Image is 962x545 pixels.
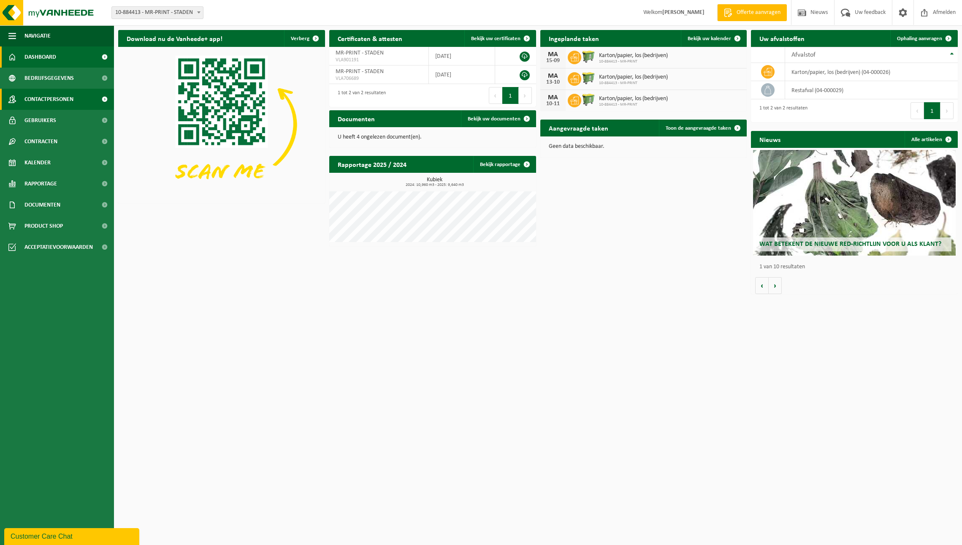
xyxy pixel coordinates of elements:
[111,6,203,19] span: 10-884413 - MR-PRINT - STADEN
[502,87,519,104] button: 1
[336,57,422,63] span: VLA901191
[429,47,495,65] td: [DATE]
[791,52,816,58] span: Afvalstof
[785,81,958,99] td: restafval (04-000029)
[336,68,384,75] span: MR-PRINT - STADEN
[545,94,561,101] div: MA
[489,87,502,104] button: Previous
[755,277,769,294] button: Vorige
[755,101,808,120] div: 1 tot 2 van 2 resultaten
[24,68,74,89] span: Bedrijfsgegevens
[659,120,746,136] a: Toon de aangevraagde taken
[599,102,668,107] span: 10-884413 - MR-PRINT
[581,49,596,64] img: WB-0660-HPE-GN-50
[333,183,536,187] span: 2024: 10,960 m3 - 2025: 9,640 m3
[717,4,787,21] a: Offerte aanvragen
[545,79,561,85] div: 13-10
[24,46,56,68] span: Dashboard
[897,36,942,41] span: Ophaling aanvragen
[24,237,93,258] span: Acceptatievoorwaarden
[581,93,596,107] img: WB-0660-HPE-GN-50
[940,102,954,119] button: Next
[662,9,705,16] strong: [PERSON_NAME]
[540,30,607,46] h2: Ingeplande taken
[336,75,422,82] span: VLA706689
[890,30,957,47] a: Ophaling aanvragen
[599,95,668,102] span: Karton/papier, los (bedrijven)
[769,277,782,294] button: Volgende
[24,194,60,215] span: Documenten
[329,156,415,172] h2: Rapportage 2025 / 2024
[540,120,617,136] h2: Aangevraagde taken
[4,526,141,545] iframe: chat widget
[291,36,309,41] span: Verberg
[545,58,561,64] div: 15-09
[785,63,958,81] td: karton/papier, los (bedrijven) (04-000026)
[333,86,386,105] div: 1 tot 2 van 2 resultaten
[599,81,668,86] span: 10-884413 - MR-PRINT
[329,30,411,46] h2: Certificaten & attesten
[924,102,940,119] button: 1
[338,134,528,140] p: U heeft 4 ongelezen document(en).
[751,131,789,147] h2: Nieuws
[545,51,561,58] div: MA
[666,125,731,131] span: Toon de aangevraagde taken
[734,8,783,17] span: Offerte aanvragen
[333,177,536,187] h3: Kubiek
[429,65,495,84] td: [DATE]
[24,215,63,237] span: Product Shop
[24,89,73,110] span: Contactpersonen
[751,30,813,46] h2: Uw afvalstoffen
[118,30,231,46] h2: Download nu de Vanheede+ app!
[549,144,739,150] p: Geen data beschikbaar.
[118,47,325,202] img: Download de VHEPlus App
[24,25,51,46] span: Navigatie
[905,131,957,148] a: Alle artikelen
[24,131,57,152] span: Contracten
[471,36,520,41] span: Bekijk uw certificaten
[464,30,535,47] a: Bekijk uw certificaten
[911,102,924,119] button: Previous
[461,110,535,127] a: Bekijk uw documenten
[688,36,731,41] span: Bekijk uw kalender
[581,71,596,85] img: WB-0660-HPE-GN-50
[468,116,520,122] span: Bekijk uw documenten
[473,156,535,173] a: Bekijk rapportage
[599,52,668,59] span: Karton/papier, los (bedrijven)
[329,110,383,127] h2: Documenten
[284,30,324,47] button: Verberg
[112,7,203,19] span: 10-884413 - MR-PRINT - STADEN
[681,30,746,47] a: Bekijk uw kalender
[24,152,51,173] span: Kalender
[599,59,668,64] span: 10-884413 - MR-PRINT
[599,74,668,81] span: Karton/papier, los (bedrijven)
[336,50,384,56] span: MR-PRINT - STADEN
[759,241,941,248] span: Wat betekent de nieuwe RED-richtlijn voor u als klant?
[519,87,532,104] button: Next
[759,264,954,270] p: 1 van 10 resultaten
[545,73,561,79] div: MA
[545,101,561,107] div: 10-11
[753,150,956,256] a: Wat betekent de nieuwe RED-richtlijn voor u als klant?
[24,173,57,194] span: Rapportage
[24,110,56,131] span: Gebruikers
